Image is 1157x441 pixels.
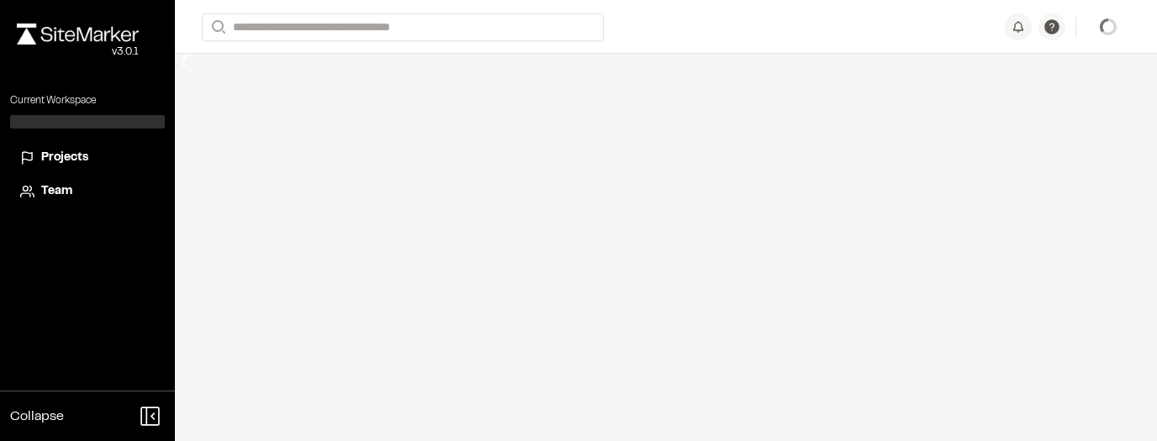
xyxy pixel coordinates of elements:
[41,182,72,201] span: Team
[20,149,155,167] a: Projects
[10,93,165,108] p: Current Workspace
[41,149,88,167] span: Projects
[20,182,155,201] a: Team
[10,407,64,427] span: Collapse
[17,24,139,45] img: rebrand.png
[17,45,139,60] div: Oh geez...please don't...
[202,13,232,41] button: Search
